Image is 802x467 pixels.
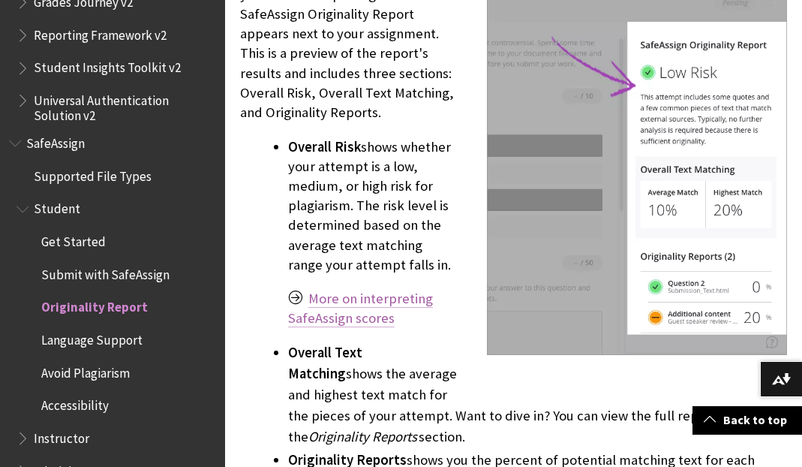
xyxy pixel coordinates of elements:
[41,229,106,249] span: Get Started
[288,342,787,447] li: shows the average and highest text match for the pieces of your attempt. Want to dive in? You can...
[308,428,417,445] span: Originality Reports
[41,393,109,414] span: Accessibility
[34,23,167,43] span: Reporting Framework v2
[34,197,80,217] span: Student
[41,327,143,348] span: Language Support
[692,406,802,434] a: Back to top
[34,164,152,184] span: Supported File Types
[41,360,130,381] span: Avoid Plagiarism
[288,138,361,155] span: Overall Risk
[34,56,181,76] span: Student Insights Toolkit v2
[26,131,85,151] span: SafeAssign
[288,137,787,275] p: shows whether your attempt is a low, medium, or high risk for plagiarism. The risk level is deter...
[34,88,215,123] span: Universal Authentication Solution v2
[288,344,362,382] span: Overall Text Matching
[41,262,170,282] span: Submit with SafeAssign
[34,426,89,446] span: Instructor
[41,295,148,315] span: Originality Report
[288,290,433,327] a: More on interpreting SafeAssign scores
